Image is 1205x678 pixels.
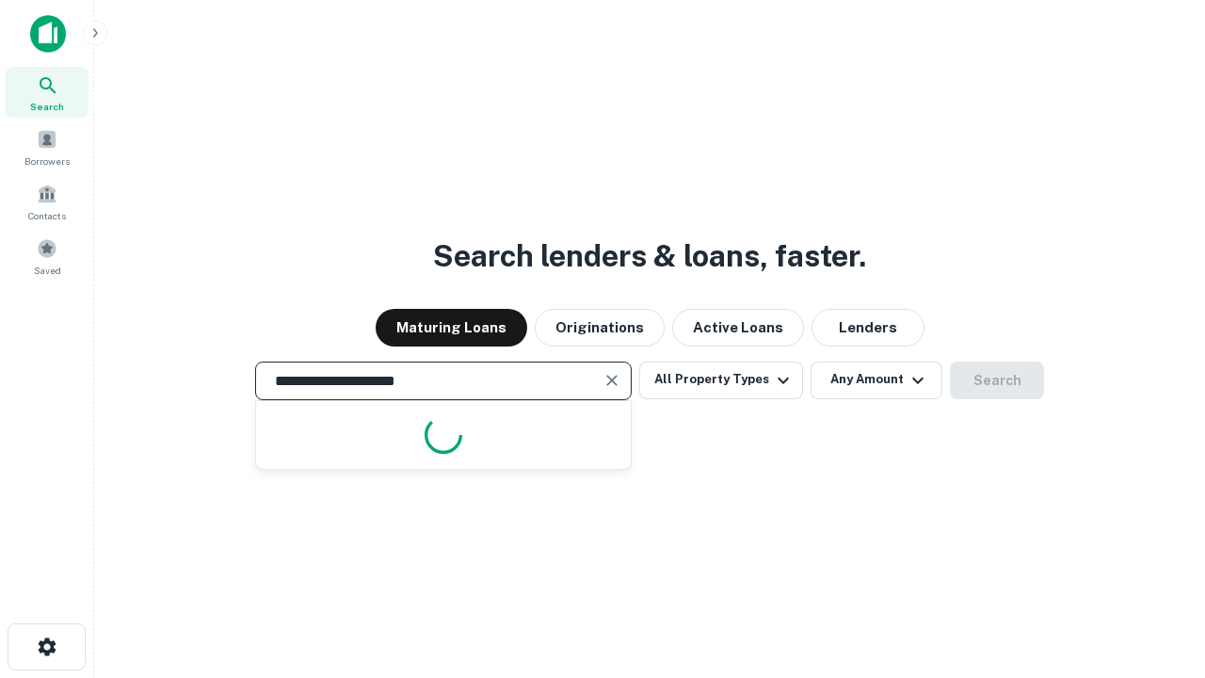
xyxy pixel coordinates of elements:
[811,309,924,347] button: Lenders
[639,362,803,399] button: All Property Types
[28,208,66,223] span: Contacts
[1111,527,1205,618] iframe: Chat Widget
[6,176,88,227] a: Contacts
[30,15,66,53] img: capitalize-icon.png
[535,309,665,347] button: Originations
[6,231,88,282] a: Saved
[24,153,70,169] span: Borrowers
[376,309,527,347] button: Maturing Loans
[6,121,88,172] a: Borrowers
[433,234,866,279] h3: Search lenders & loans, faster.
[30,99,64,114] span: Search
[34,263,61,278] span: Saved
[811,362,942,399] button: Any Amount
[6,67,88,118] a: Search
[672,309,804,347] button: Active Loans
[599,367,625,394] button: Clear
